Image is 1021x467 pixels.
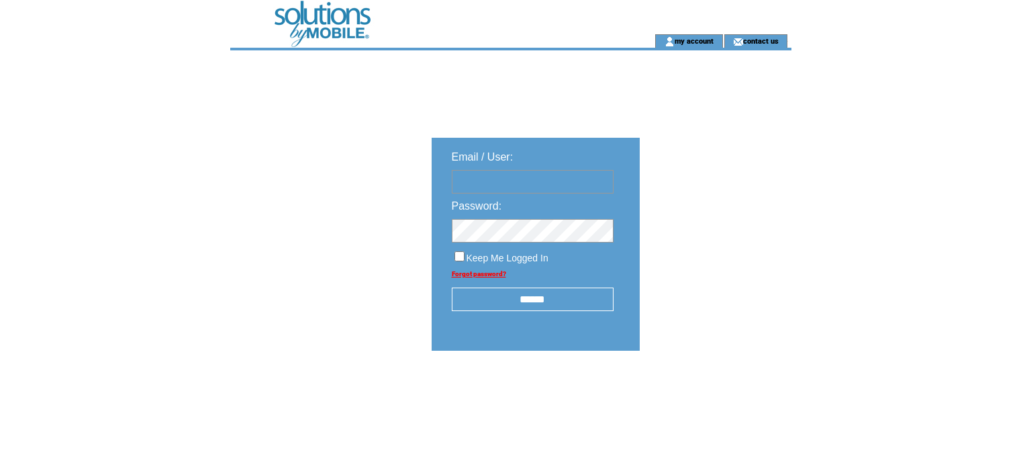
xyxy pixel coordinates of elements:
span: Keep Me Logged In [467,253,548,263]
img: contact_us_icon.gif;jsessionid=45FC277F174B77FCA012379D24FA6DD7 [733,36,743,47]
span: Email / User: [452,151,514,163]
a: Forgot password? [452,270,506,278]
img: transparent.png;jsessionid=45FC277F174B77FCA012379D24FA6DD7 [679,384,746,401]
img: account_icon.gif;jsessionid=45FC277F174B77FCA012379D24FA6DD7 [665,36,675,47]
span: Password: [452,200,502,212]
a: contact us [743,36,779,45]
a: my account [675,36,714,45]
